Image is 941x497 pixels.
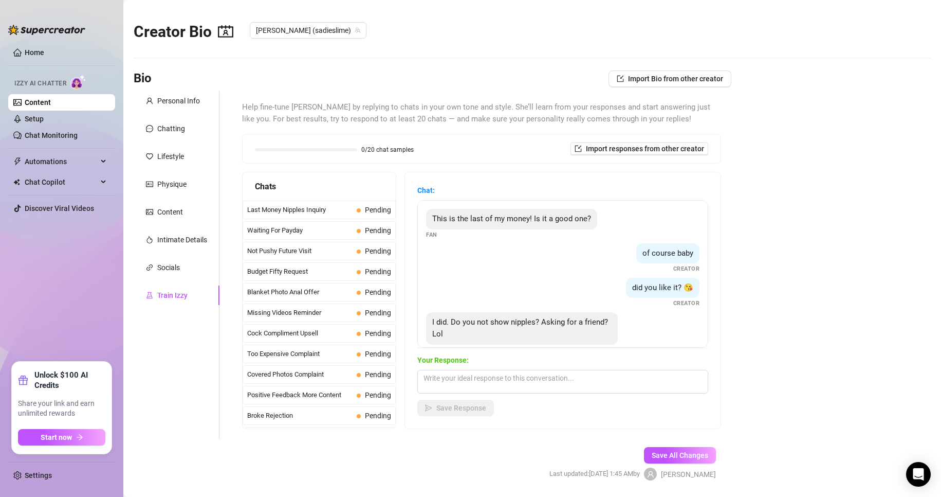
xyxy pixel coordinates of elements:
[256,23,360,38] span: Sadie (sadieslime)
[642,248,693,258] span: of course baby
[608,70,731,87] button: Import Bio from other creator
[355,27,361,33] span: team
[8,25,85,35] img: logo-BBDzfeDw.svg
[157,123,185,134] div: Chatting
[18,399,105,419] span: Share your link and earn unlimited rewards
[417,400,494,416] button: Save Response
[586,145,704,153] span: Import responses from other creator
[157,179,187,190] div: Physique
[432,317,608,339] span: I did. Do you not show nipples? Asking for a friend? Lol
[247,205,353,215] span: Last Money Nipples Inquiry
[365,370,391,379] span: Pending
[426,346,437,354] span: Fan
[25,153,98,170] span: Automations
[906,462,931,487] div: Open Intercom Messenger
[25,48,44,57] a: Home
[570,143,708,155] button: Import responses from other creator
[146,208,153,216] span: picture
[644,447,716,464] button: Save All Changes
[247,328,353,339] span: Cock Compliment Upsell
[247,246,353,256] span: Not Pushy Future Visit
[25,131,78,139] a: Chat Monitoring
[157,290,188,301] div: Train Izzy
[549,469,640,479] span: Last updated: [DATE] 1:45 AM by
[13,179,20,186] img: Chat Copilot
[146,292,153,299] span: experiment
[632,283,693,292] span: did you like it? 😘
[365,226,391,235] span: Pending
[18,375,28,385] span: gift
[13,157,22,166] span: thunderbolt
[661,469,716,480] span: [PERSON_NAME]
[652,451,708,459] span: Save All Changes
[365,309,391,317] span: Pending
[157,262,180,273] div: Socials
[417,356,469,364] strong: Your Response:
[365,329,391,338] span: Pending
[242,101,721,126] span: Help fine-tune [PERSON_NAME] by replying to chats in your own tone and style. She’ll learn from y...
[157,151,184,162] div: Lifestyle
[575,145,582,152] span: import
[146,236,153,243] span: fire
[146,153,153,160] span: heart
[365,350,391,358] span: Pending
[25,471,52,480] a: Settings
[25,98,51,106] a: Content
[673,299,700,308] span: Creator
[146,264,153,271] span: link
[247,225,353,236] span: Waiting For Payday
[365,206,391,214] span: Pending
[247,287,353,297] span: Blanket Photo Anal Offer
[134,70,152,87] h3: Bio
[25,115,44,123] a: Setup
[25,204,94,212] a: Discover Viral Videos
[25,174,98,190] span: Chat Copilot
[146,125,153,132] span: message
[647,471,654,478] span: user
[628,75,723,83] span: Import Bio from other creator
[365,247,391,255] span: Pending
[617,75,624,82] span: import
[146,97,153,104] span: user
[41,433,72,441] span: Start now
[365,391,391,399] span: Pending
[247,308,353,318] span: Missing Videos Reminder
[146,181,153,188] span: idcard
[247,369,353,380] span: Covered Photos Complaint
[426,230,437,239] span: Fan
[365,412,391,420] span: Pending
[247,390,353,400] span: Positive Feedback More Content
[365,288,391,296] span: Pending
[365,268,391,276] span: Pending
[255,180,276,193] span: Chats
[218,24,233,39] span: contacts
[18,429,105,446] button: Start nowarrow-right
[247,411,353,421] span: Broke Rejection
[432,214,591,223] span: This is the last of my money! Is it a good one?
[157,234,207,245] div: Intimate Details
[247,267,353,277] span: Budget Fifty Request
[14,79,66,88] span: Izzy AI Chatter
[70,75,86,90] img: AI Chatter
[76,434,83,441] span: arrow-right
[673,264,700,273] span: Creator
[247,349,353,359] span: Too Expensive Complaint
[157,206,183,218] div: Content
[34,370,105,390] strong: Unlock $100 AI Credits
[134,22,233,42] h2: Creator Bio
[157,95,200,106] div: Personal Info
[361,147,414,153] span: 0/20 chat samples
[417,186,435,194] strong: Chat:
